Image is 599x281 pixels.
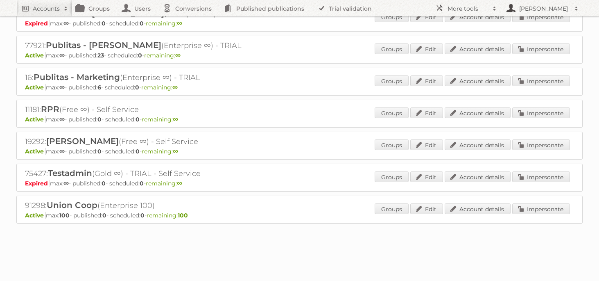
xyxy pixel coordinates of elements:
[63,20,69,27] strong: ∞
[25,20,50,27] span: Expired
[97,148,102,155] strong: 0
[512,11,570,22] a: Impersonate
[25,52,574,59] p: max: - published: - scheduled: -
[410,203,443,214] a: Edit
[173,116,178,123] strong: ∞
[445,203,511,214] a: Account details
[178,212,188,219] strong: 100
[410,11,443,22] a: Edit
[140,212,145,219] strong: 0
[102,20,106,27] strong: 0
[147,212,188,219] span: remaining:
[63,180,69,187] strong: ∞
[173,148,178,155] strong: ∞
[59,52,65,59] strong: ∞
[25,180,50,187] span: Expired
[410,43,443,54] a: Edit
[410,171,443,182] a: Edit
[25,116,46,123] span: Active
[142,116,178,123] span: remaining:
[512,75,570,86] a: Impersonate
[172,84,178,91] strong: ∞
[25,20,574,27] p: max: - published: - scheduled: -
[517,5,570,13] h2: [PERSON_NAME]
[138,52,142,59] strong: 0
[59,148,65,155] strong: ∞
[136,116,140,123] strong: 0
[25,52,46,59] span: Active
[410,75,443,86] a: Edit
[375,203,409,214] a: Groups
[512,107,570,118] a: Impersonate
[102,180,106,187] strong: 0
[375,107,409,118] a: Groups
[41,104,59,114] span: RPR
[59,212,70,219] strong: 100
[144,52,181,59] span: remaining:
[97,116,102,123] strong: 0
[25,148,574,155] p: max: - published: - scheduled: -
[46,136,119,146] span: [PERSON_NAME]
[140,20,144,27] strong: 0
[375,75,409,86] a: Groups
[25,180,574,187] p: max: - published: - scheduled: -
[512,139,570,150] a: Impersonate
[25,104,312,115] h2: 11181: (Free ∞) - Self Service
[141,84,178,91] span: remaining:
[59,116,65,123] strong: ∞
[177,20,182,27] strong: ∞
[375,139,409,150] a: Groups
[375,171,409,182] a: Groups
[512,43,570,54] a: Impersonate
[375,11,409,22] a: Groups
[25,84,46,91] span: Active
[25,136,312,147] h2: 19292: (Free ∞) - Self Service
[146,20,182,27] span: remaining:
[177,180,182,187] strong: ∞
[142,148,178,155] span: remaining:
[445,139,511,150] a: Account details
[175,52,181,59] strong: ∞
[25,116,574,123] p: max: - published: - scheduled: -
[33,5,60,13] h2: Accounts
[135,84,139,91] strong: 0
[410,107,443,118] a: Edit
[97,84,101,91] strong: 6
[445,171,511,182] a: Account details
[410,139,443,150] a: Edit
[448,5,488,13] h2: More tools
[146,180,182,187] span: remaining:
[97,52,104,59] strong: 23
[25,148,46,155] span: Active
[445,11,511,22] a: Account details
[25,72,312,83] h2: 16: (Enterprise ∞) - TRIAL
[46,40,161,50] span: Publitas - [PERSON_NAME]
[48,168,92,178] span: Testadmin
[47,200,97,210] span: Union Coop
[445,107,511,118] a: Account details
[445,75,511,86] a: Account details
[25,212,46,219] span: Active
[25,200,312,211] h2: 91298: (Enterprise 100)
[512,171,570,182] a: Impersonate
[445,43,511,54] a: Account details
[102,212,106,219] strong: 0
[140,180,144,187] strong: 0
[512,203,570,214] a: Impersonate
[375,43,409,54] a: Groups
[25,84,574,91] p: max: - published: - scheduled: -
[25,168,312,179] h2: 75427: (Gold ∞) - TRIAL - Self Service
[25,212,574,219] p: max: - published: - scheduled: -
[25,40,312,51] h2: 77921: (Enterprise ∞) - TRIAL
[136,148,140,155] strong: 0
[34,72,120,82] span: Publitas - Marketing
[59,84,65,91] strong: ∞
